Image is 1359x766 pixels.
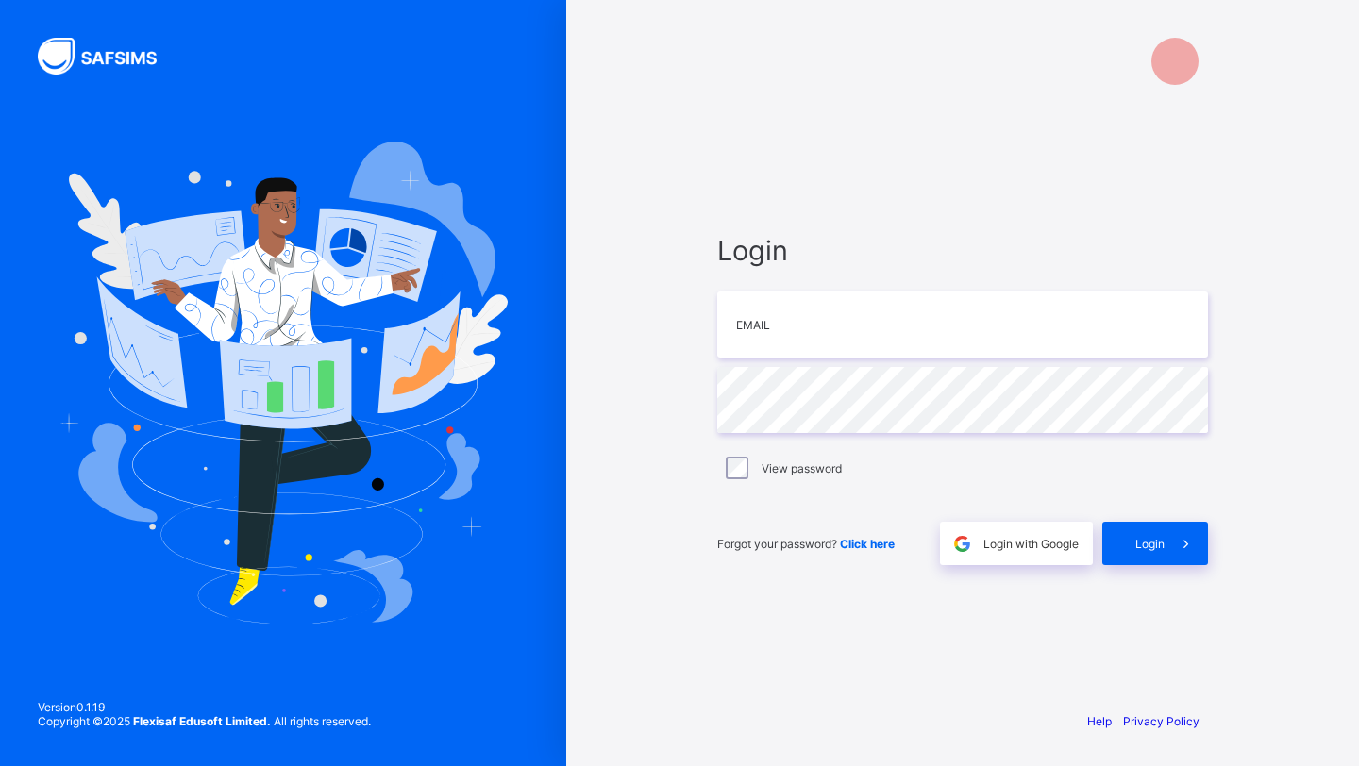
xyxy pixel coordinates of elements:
span: Login with Google [983,537,1079,551]
span: Version 0.1.19 [38,700,371,714]
strong: Flexisaf Edusoft Limited. [133,714,271,728]
a: Click here [840,537,895,551]
span: Login [1135,537,1165,551]
img: Hero Image [59,142,508,624]
a: Privacy Policy [1123,714,1200,728]
img: google.396cfc9801f0270233282035f929180a.svg [951,533,973,555]
label: View password [762,461,842,475]
a: Help [1087,714,1112,728]
span: Forgot your password? [717,537,895,551]
span: Copyright © 2025 All rights reserved. [38,714,371,728]
img: SAFSIMS Logo [38,38,179,75]
span: Login [717,234,1208,267]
